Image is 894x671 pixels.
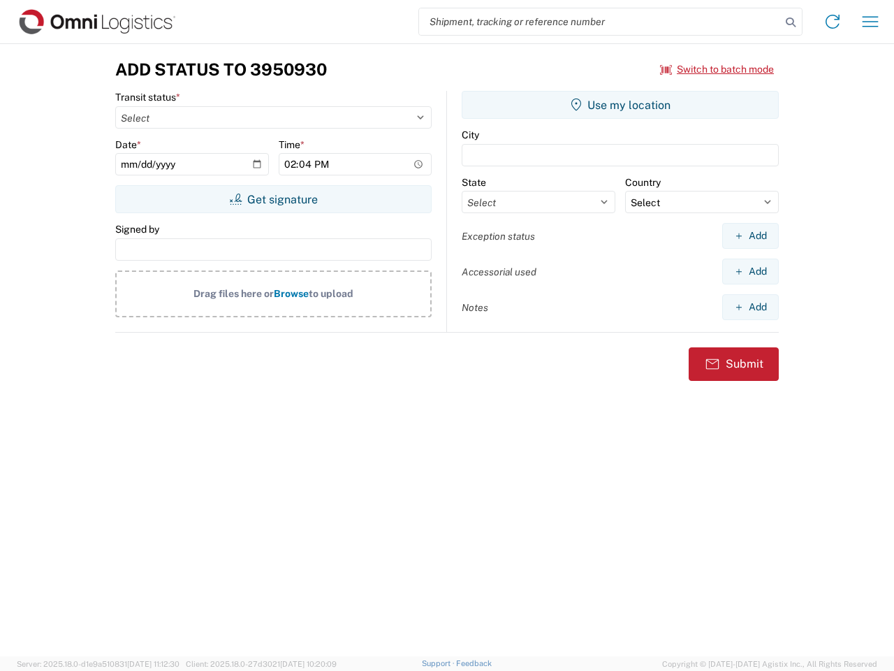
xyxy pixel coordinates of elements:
[115,59,327,80] h3: Add Status to 3950930
[419,8,781,35] input: Shipment, tracking or reference number
[722,223,779,249] button: Add
[462,230,535,243] label: Exception status
[193,288,274,299] span: Drag files here or
[689,347,779,381] button: Submit
[462,91,779,119] button: Use my location
[462,301,488,314] label: Notes
[662,658,877,670] span: Copyright © [DATE]-[DATE] Agistix Inc., All Rights Reserved
[660,58,774,81] button: Switch to batch mode
[115,223,159,236] label: Signed by
[625,176,661,189] label: Country
[279,138,305,151] label: Time
[127,660,179,668] span: [DATE] 11:12:30
[280,660,337,668] span: [DATE] 10:20:09
[115,138,141,151] label: Date
[186,660,337,668] span: Client: 2025.18.0-27d3021
[462,129,479,141] label: City
[722,294,779,320] button: Add
[422,659,457,668] a: Support
[456,659,492,668] a: Feedback
[722,259,779,284] button: Add
[17,660,179,668] span: Server: 2025.18.0-d1e9a510831
[462,176,486,189] label: State
[115,185,432,213] button: Get signature
[115,91,180,103] label: Transit status
[462,266,536,278] label: Accessorial used
[274,288,309,299] span: Browse
[309,288,353,299] span: to upload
